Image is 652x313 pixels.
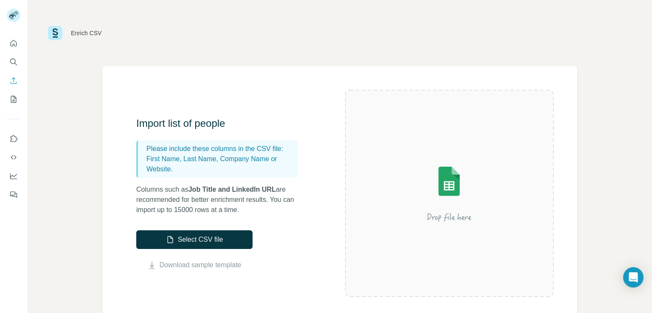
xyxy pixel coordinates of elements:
[160,260,242,270] a: Download sample template
[7,150,20,165] button: Use Surfe API
[48,26,62,40] img: Surfe Logo
[7,187,20,202] button: Feedback
[7,92,20,107] button: My lists
[7,36,20,51] button: Quick start
[146,144,294,154] p: Please include these columns in the CSV file:
[7,54,20,70] button: Search
[623,267,644,288] div: Open Intercom Messenger
[7,168,20,184] button: Dashboard
[146,154,294,174] p: First Name, Last Name, Company Name or Website.
[373,143,526,244] img: Surfe Illustration - Drop file here or select below
[136,184,306,215] p: Columns such as are recommended for better enrichment results. You can import up to 15000 rows at...
[188,186,276,193] span: Job Title and LinkedIn URL
[136,117,306,130] h3: Import list of people
[136,260,253,270] button: Download sample template
[136,230,253,249] button: Select CSV file
[71,29,101,37] div: Enrich CSV
[7,73,20,88] button: Enrich CSV
[7,131,20,146] button: Use Surfe on LinkedIn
